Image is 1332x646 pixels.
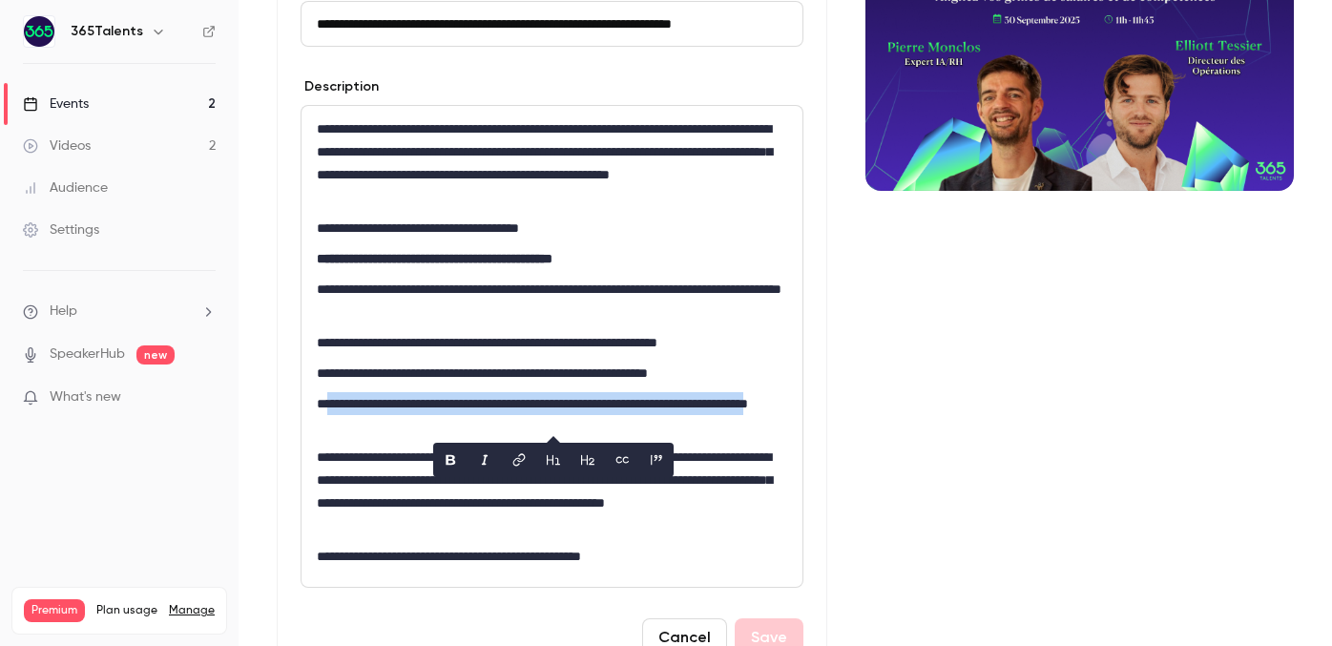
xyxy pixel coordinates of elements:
div: Events [23,94,89,114]
h6: 365Talents [71,22,143,41]
span: Premium [24,599,85,622]
div: Settings [23,220,99,240]
label: Description [301,77,379,96]
button: blockquote [641,445,672,475]
img: 365Talents [24,16,54,47]
div: Audience [23,178,108,198]
a: Manage [169,603,215,618]
iframe: Noticeable Trigger [193,389,216,406]
button: link [504,445,534,475]
span: Plan usage [96,603,157,618]
div: editor [302,106,802,587]
section: description [301,105,803,588]
div: Videos [23,136,91,156]
a: SpeakerHub [50,344,125,365]
li: help-dropdown-opener [23,302,216,322]
span: Help [50,302,77,322]
button: bold [435,445,466,475]
span: new [136,345,175,365]
button: italic [469,445,500,475]
span: What's new [50,387,121,407]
